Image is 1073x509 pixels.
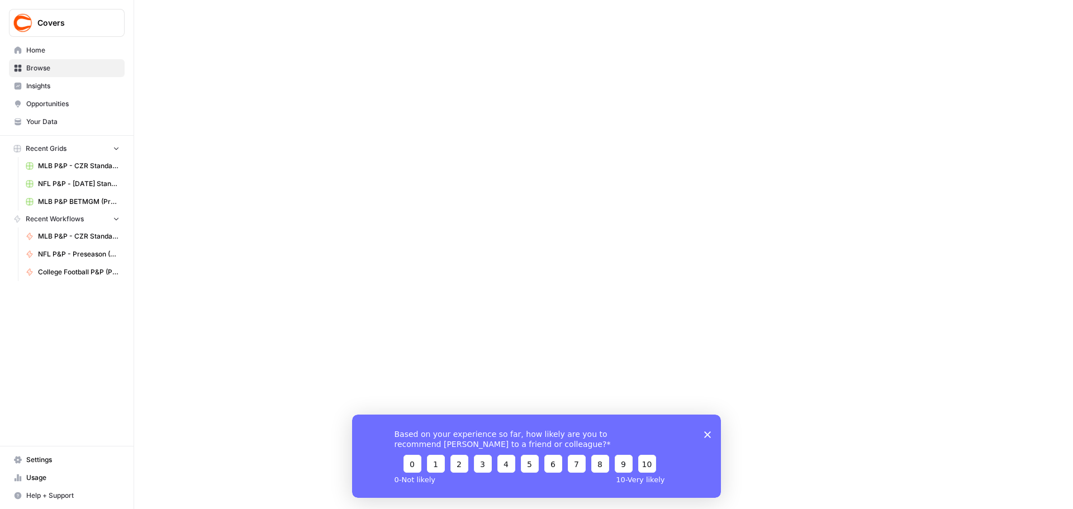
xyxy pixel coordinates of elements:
[26,99,120,109] span: Opportunities
[9,77,125,95] a: Insights
[21,193,125,211] a: MLB P&P BETMGM (Production) Grid (1)
[37,17,105,28] span: Covers
[26,45,120,55] span: Home
[9,59,125,77] a: Browse
[352,415,721,498] iframe: Survey from AirOps
[26,117,120,127] span: Your Data
[9,211,125,227] button: Recent Workflows
[38,179,120,189] span: NFL P&P - [DATE] Standard (Production) Grid
[26,473,120,483] span: Usage
[26,214,84,224] span: Recent Workflows
[26,81,120,91] span: Insights
[21,263,125,281] a: College Football P&P (Production)
[21,245,125,263] a: NFL P&P - Preseason (Production)
[21,157,125,175] a: MLB P&P - CZR Standard (Production) Grid
[13,13,33,33] img: Covers Logo
[38,249,120,259] span: NFL P&P - Preseason (Production)
[26,455,120,465] span: Settings
[38,197,120,207] span: MLB P&P BETMGM (Production) Grid (1)
[9,9,125,37] button: Workspace: Covers
[38,267,120,277] span: College Football P&P (Production)
[9,41,125,59] a: Home
[21,227,125,245] a: MLB P&P - CZR Standard (Production)
[26,491,120,501] span: Help + Support
[9,487,125,505] button: Help + Support
[38,231,120,241] span: MLB P&P - CZR Standard (Production)
[9,140,125,157] button: Recent Grids
[26,144,67,154] span: Recent Grids
[26,63,120,73] span: Browse
[38,161,120,171] span: MLB P&P - CZR Standard (Production) Grid
[9,95,125,113] a: Opportunities
[9,113,125,131] a: Your Data
[9,451,125,469] a: Settings
[21,175,125,193] a: NFL P&P - [DATE] Standard (Production) Grid
[9,469,125,487] a: Usage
